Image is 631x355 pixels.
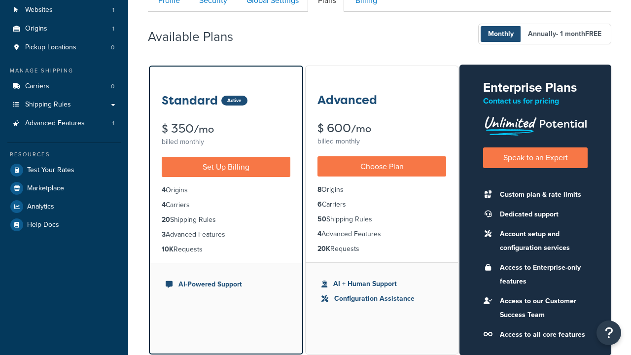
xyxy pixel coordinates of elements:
li: Access to our Customer Success Team [495,294,588,322]
li: AI-Powered Support [166,279,286,290]
span: Annually [521,26,609,42]
div: Active [221,96,247,106]
a: Help Docs [7,216,121,234]
div: $ 600 [317,122,446,135]
li: Advanced Features [162,229,290,240]
li: Custom plan & rate limits [495,188,588,202]
a: Speak to an Expert [483,147,588,168]
button: Open Resource Center [596,320,621,345]
p: Contact us for pricing [483,94,588,108]
li: Origins [162,185,290,196]
span: Marketplace [27,184,64,193]
small: /mo [351,122,371,136]
span: 1 [112,119,114,128]
span: Shipping Rules [25,101,71,109]
li: Account setup and configuration services [495,227,588,255]
li: Carriers [162,200,290,211]
span: Help Docs [27,221,59,229]
li: Shipping Rules [317,214,446,225]
strong: 10K [162,244,174,254]
div: Manage Shipping [7,67,121,75]
div: $ 350 [162,123,290,135]
a: Pickup Locations 0 [7,38,121,57]
strong: 8 [317,184,321,195]
strong: 4 [162,185,166,195]
a: Marketplace [7,179,121,197]
span: Carriers [25,82,49,91]
span: Advanced Features [25,119,85,128]
li: Requests [162,244,290,255]
div: Resources [7,150,121,159]
li: Pickup Locations [7,38,121,57]
a: Shipping Rules [7,96,121,114]
li: Carriers [7,77,121,96]
a: Advanced Features 1 [7,114,121,133]
span: 1 [112,6,114,14]
a: Test Your Rates [7,161,121,179]
strong: 6 [317,199,322,210]
button: Monthly Annually- 1 monthFREE [478,24,611,44]
li: Configuration Assistance [321,293,442,304]
span: Origins [25,25,47,33]
div: billed monthly [162,135,290,149]
strong: 20 [162,214,170,225]
span: Monthly [481,26,521,42]
span: Websites [25,6,53,14]
span: - 1 month [556,29,601,39]
li: Dedicated support [495,208,588,221]
li: Origins [7,20,121,38]
li: Advanced Features [317,229,446,240]
a: Set Up Billing [162,157,290,177]
b: FREE [585,29,601,39]
strong: 50 [317,214,326,224]
li: Websites [7,1,121,19]
li: Carriers [317,199,446,210]
h3: Advanced [317,94,377,106]
a: Carriers 0 [7,77,121,96]
strong: 3 [162,229,166,240]
li: Origins [317,184,446,195]
a: Analytics [7,198,121,215]
li: Requests [317,244,446,254]
span: 0 [111,82,114,91]
span: 0 [111,43,114,52]
span: Test Your Rates [27,166,74,175]
li: Access to all core features [495,328,588,342]
small: /mo [194,122,214,136]
span: Pickup Locations [25,43,76,52]
a: Origins 1 [7,20,121,38]
div: billed monthly [317,135,446,148]
a: Choose Plan [317,156,446,177]
li: Access to Enterprise-only features [495,261,588,288]
li: AI + Human Support [321,279,442,289]
h2: Available Plans [148,30,248,44]
span: 1 [112,25,114,33]
img: Unlimited Potential [483,113,588,136]
h2: Enterprise Plans [483,80,588,95]
span: Analytics [27,203,54,211]
strong: 4 [162,200,166,210]
strong: 4 [317,229,321,239]
li: Shipping Rules [162,214,290,225]
li: Advanced Features [7,114,121,133]
h3: Standard [162,94,218,107]
strong: 20K [317,244,330,254]
a: Websites 1 [7,1,121,19]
